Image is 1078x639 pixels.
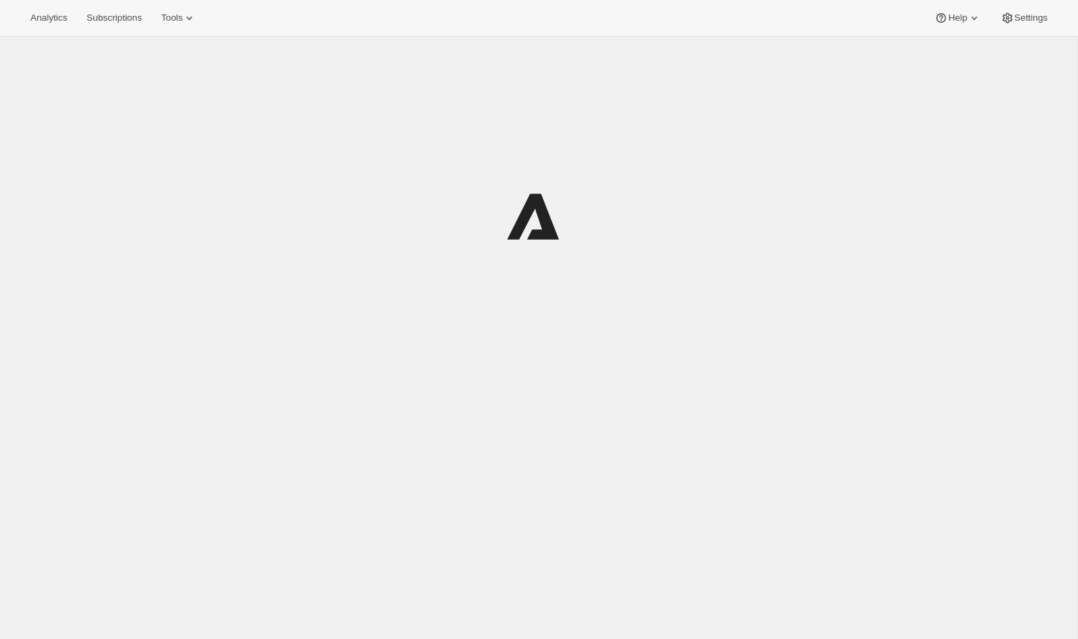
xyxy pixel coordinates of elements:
span: Subscriptions [86,12,142,23]
span: Tools [161,12,182,23]
span: Help [948,12,967,23]
button: Tools [153,8,205,28]
button: Help [926,8,989,28]
button: Subscriptions [78,8,150,28]
button: Analytics [22,8,75,28]
span: Analytics [30,12,67,23]
span: Settings [1014,12,1048,23]
button: Settings [992,8,1056,28]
